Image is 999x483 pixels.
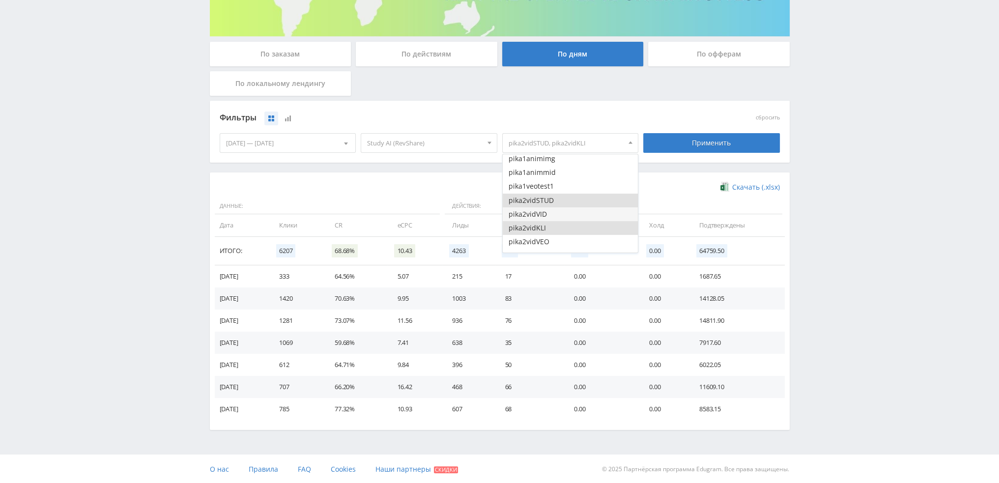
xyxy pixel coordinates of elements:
[387,398,442,420] td: 10.93
[387,287,442,310] td: 9.95
[449,244,468,257] span: 4263
[495,265,564,287] td: 17
[210,464,229,474] span: О нас
[220,134,356,152] div: [DATE] — [DATE]
[564,398,639,420] td: 0.00
[269,332,325,354] td: 1069
[689,398,785,420] td: 8583.15
[434,466,458,473] span: Скидки
[495,214,564,236] td: Продажи
[215,214,269,236] td: Дата
[220,111,639,125] div: Фильтры
[269,214,325,236] td: Клики
[387,354,442,376] td: 9.84
[367,134,482,152] span: Study AI (RevShare)
[503,249,638,262] button: pika1znakomgpt
[696,244,727,257] span: 64759.50
[269,354,325,376] td: 612
[648,42,790,66] div: По офферам
[503,152,638,166] button: pika1animimg
[215,354,269,376] td: [DATE]
[503,235,638,249] button: pika2vidVEO
[495,354,564,376] td: 50
[689,214,785,236] td: Подтверждены
[689,287,785,310] td: 14128.05
[210,71,351,96] div: По локальному лендингу
[325,398,387,420] td: 77.32%
[269,398,325,420] td: 785
[503,207,638,221] button: pika2vidVID
[643,133,780,153] div: Применить
[564,265,639,287] td: 0.00
[689,332,785,354] td: 7917.60
[756,114,780,121] button: сбросить
[495,332,564,354] td: 35
[269,376,325,398] td: 707
[269,287,325,310] td: 1420
[325,214,387,236] td: CR
[325,332,387,354] td: 59.68%
[567,198,782,215] span: Финансы:
[639,287,689,310] td: 0.00
[276,244,295,257] span: 6207
[732,183,780,191] span: Скачать (.xlsx)
[375,464,431,474] span: Наши партнеры
[639,354,689,376] td: 0.00
[639,310,689,332] td: 0.00
[503,179,638,193] button: pika1veotest1
[210,42,351,66] div: По заказам
[495,287,564,310] td: 83
[442,310,495,332] td: 936
[215,398,269,420] td: [DATE]
[442,214,495,236] td: Лиды
[502,42,644,66] div: По дням
[689,310,785,332] td: 14811.90
[325,287,387,310] td: 70.63%
[564,332,639,354] td: 0.00
[495,310,564,332] td: 76
[639,332,689,354] td: 0.00
[509,134,624,152] span: pika2vidSTUD, pika2vidKLI
[442,398,495,420] td: 607
[215,376,269,398] td: [DATE]
[331,464,356,474] span: Cookies
[394,244,415,257] span: 10.43
[215,287,269,310] td: [DATE]
[387,214,442,236] td: eCPC
[442,376,495,398] td: 468
[325,354,387,376] td: 64.71%
[387,265,442,287] td: 5.07
[445,198,562,215] span: Действия:
[564,354,639,376] td: 0.00
[269,310,325,332] td: 1281
[442,265,495,287] td: 215
[639,376,689,398] td: 0.00
[442,354,495,376] td: 396
[564,376,639,398] td: 0.00
[269,265,325,287] td: 333
[325,310,387,332] td: 73.07%
[325,376,387,398] td: 66.20%
[564,287,639,310] td: 0.00
[298,464,311,474] span: FAQ
[639,265,689,287] td: 0.00
[387,310,442,332] td: 11.56
[332,244,358,257] span: 68.68%
[720,182,779,192] a: Скачать (.xlsx)
[689,354,785,376] td: 6022.05
[503,194,638,207] button: pika2vidSTUD
[720,182,729,192] img: xlsx
[215,237,269,265] td: Итого:
[442,287,495,310] td: 1003
[215,332,269,354] td: [DATE]
[689,376,785,398] td: 11609.10
[639,214,689,236] td: Холд
[387,332,442,354] td: 7.41
[215,310,269,332] td: [DATE]
[503,166,638,179] button: pika1animmid
[503,221,638,235] button: pika2vidKLI
[646,244,663,257] span: 0.00
[249,464,278,474] span: Правила
[442,332,495,354] td: 638
[356,42,497,66] div: По действиям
